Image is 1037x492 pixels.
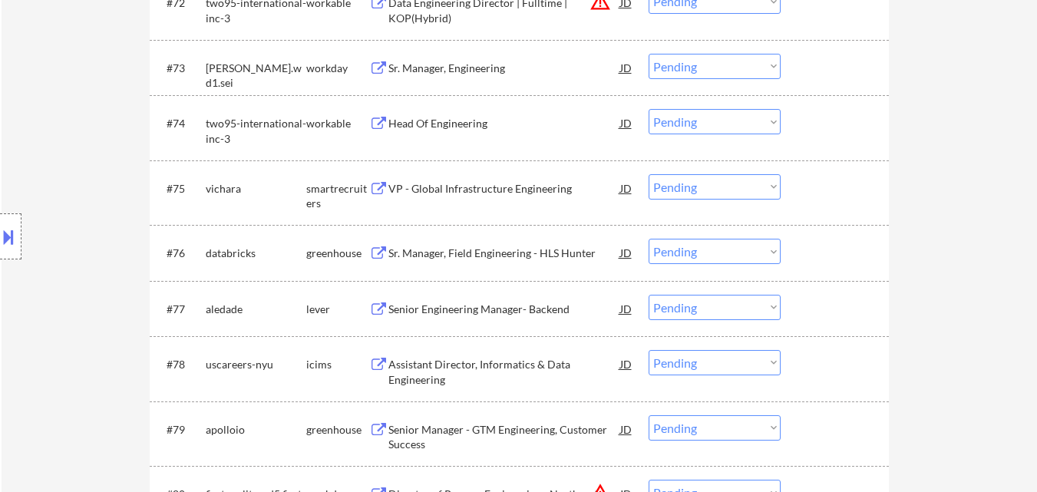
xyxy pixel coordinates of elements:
div: Sr. Manager, Engineering [388,61,620,76]
div: VP - Global Infrastructure Engineering [388,181,620,196]
div: JD [619,109,634,137]
div: JD [619,239,634,266]
div: smartrecruiters [306,181,369,211]
div: JD [619,54,634,81]
div: greenhouse [306,246,369,261]
div: icims [306,357,369,372]
div: greenhouse [306,422,369,438]
div: apolloio [206,422,306,438]
div: Senior Engineering Manager- Backend [388,302,620,317]
div: Head Of Engineering [388,116,620,131]
div: lever [306,302,369,317]
div: JD [619,350,634,378]
div: Assistant Director, Informatics & Data Engineering [388,357,620,387]
div: JD [619,415,634,443]
div: [PERSON_NAME].wd1.sei [206,61,306,91]
div: workable [306,116,369,131]
div: JD [619,295,634,322]
div: #79 [167,422,193,438]
div: Sr. Manager, Field Engineering - HLS Hunter [388,246,620,261]
div: workday [306,61,369,76]
div: JD [619,174,634,202]
div: Senior Manager - GTM Engineering, Customer Success [388,422,620,452]
div: #73 [167,61,193,76]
